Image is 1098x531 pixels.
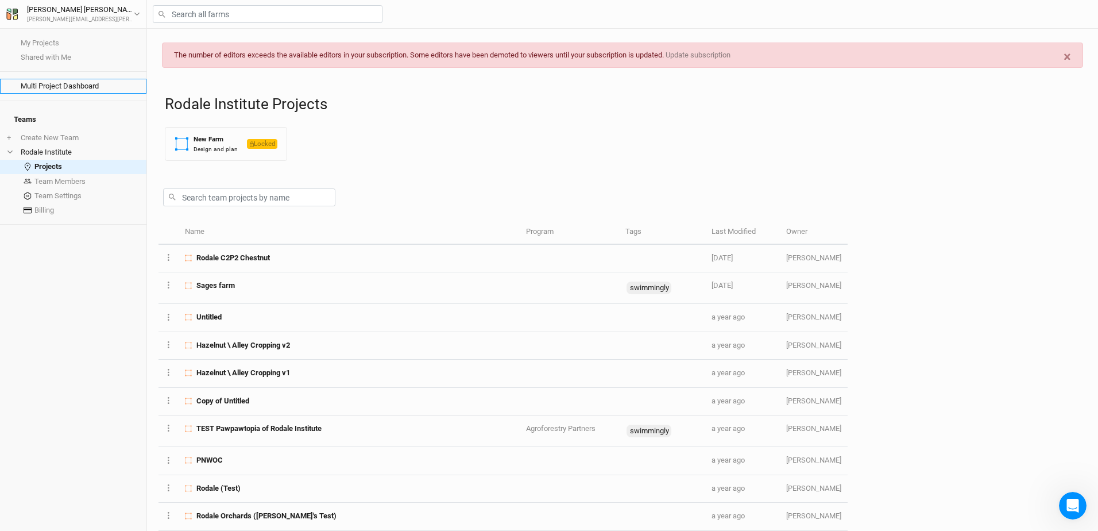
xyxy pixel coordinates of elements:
input: Search team projects by name [163,188,335,206]
span: leigh.archer@rodaleinstitute.org [786,281,841,290]
h1: Rodale Institute Projects [165,95,1087,113]
span: Oct 10, 2024 11:15 PM [712,313,745,321]
span: leigh.archer@rodaleinstitute.org [786,368,841,377]
span: leigh.archer@rodaleinstitute.org [786,511,841,520]
div: [PERSON_NAME] [PERSON_NAME] [27,4,134,16]
button: New FarmDesign and planLocked [165,127,287,161]
span: Sep 18, 2024 11:38 AM [712,456,745,464]
span: cj@propagateag.com [786,484,841,492]
button: Close [1052,43,1082,71]
th: Last Modified [705,220,780,245]
span: Hazelnut \ Alley Cropping v1 [196,368,290,378]
th: Program [520,220,618,245]
a: Update subscription [666,51,730,59]
span: × [1064,49,1071,65]
div: swimmingly [627,282,671,294]
div: The number of editors exceeds the available editors in your subscription. Some editors have been ... [162,43,1083,68]
input: Search all farms [153,5,382,23]
span: Sep 26, 2024 11:45 AM [712,368,745,377]
th: Tags [619,220,705,245]
span: leigh.archer@rodaleinstitute.org [786,341,841,349]
span: Untitled [196,312,222,322]
span: Rodale (Test) [196,483,241,494]
div: swimmingly [627,425,671,437]
span: Hazelnut \ Alley Cropping v2 [196,340,290,351]
span: Sep 20, 2024 8:44 AM [712,424,745,433]
span: leigh.archer@rodaleinstitute.org [786,424,841,433]
span: cj@propagateag.com [786,253,841,262]
button: [PERSON_NAME] [PERSON_NAME][PERSON_NAME][EMAIL_ADDRESS][PERSON_NAME][DOMAIN_NAME] [6,3,141,24]
span: leigh.archer@rodaleinstitute.org [786,456,841,464]
span: Sep 26, 2024 4:12 PM [712,341,745,349]
span: Rodale C2P2 Chestnut [196,253,270,263]
div: New Farm [194,134,238,144]
span: Apr 16, 2025 6:55 AM [712,253,733,262]
span: TEST Pawpawtopia of Rodale Institute [196,424,322,434]
span: Locked [247,139,277,149]
span: Copy of Untitled [196,396,249,406]
h4: Teams [7,108,140,131]
th: Owner [780,220,848,245]
div: [PERSON_NAME][EMAIL_ADDRESS][PERSON_NAME][DOMAIN_NAME] [27,16,134,24]
span: PNWOC [196,455,223,465]
span: Agroforestry Partners [526,424,596,433]
span: Sep 25, 2024 9:25 AM [712,397,745,405]
span: Mar 27, 2025 2:04 PM [712,281,733,290]
span: alyssa@propagateag.com [786,313,841,321]
span: Rodale Orchards (Sam's Test) [196,511,337,521]
div: Design and plan [194,145,238,153]
span: + [7,133,11,143]
span: Sep 18, 2024 11:14 AM [712,511,745,520]
th: Name [179,220,520,245]
span: Sages farm [196,280,235,291]
span: alyssa@propagateag.com [786,397,841,405]
iframe: Intercom live chat [1059,492,1087,520]
span: Sep 18, 2024 11:18 AM [712,484,745,492]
